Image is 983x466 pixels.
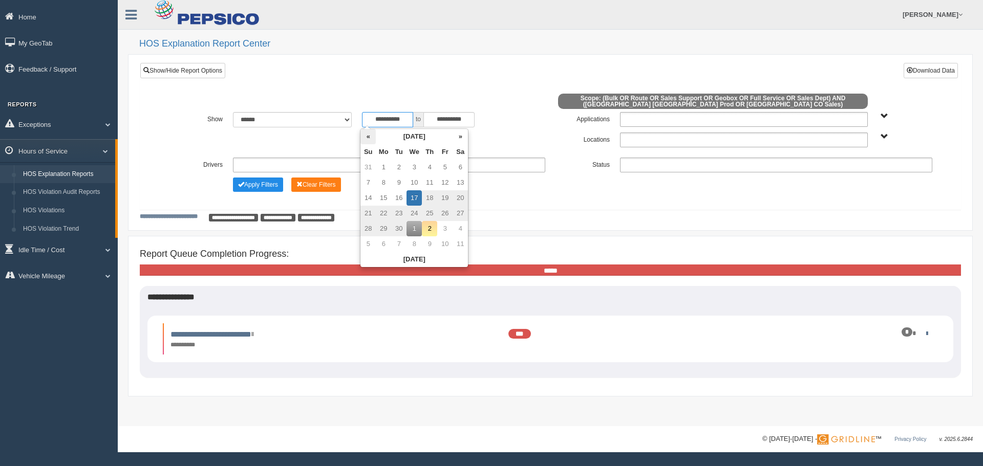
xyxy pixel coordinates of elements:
[422,175,437,190] td: 11
[550,112,615,124] label: Applications
[437,236,453,252] td: 10
[558,94,868,109] span: Scope: (Bulk OR Route OR Sales Support OR Geobox OR Full Service OR Sales Dept) AND ([GEOGRAPHIC_...
[407,160,422,175] td: 3
[376,236,391,252] td: 6
[422,206,437,221] td: 25
[18,183,115,202] a: HOS Violation Audit Reports
[422,221,437,236] td: 2
[233,177,283,192] button: Change Filter Options
[360,129,376,144] th: «
[18,202,115,220] a: HOS Violations
[407,144,422,160] th: We
[376,206,391,221] td: 22
[939,436,973,442] span: v. 2025.6.2844
[453,129,468,144] th: »
[376,129,453,144] th: [DATE]
[407,190,422,206] td: 17
[817,434,875,445] img: Gridline
[163,323,938,354] li: Expand
[453,144,468,160] th: Sa
[762,434,973,445] div: © [DATE]-[DATE] - ™
[437,190,453,206] td: 19
[422,144,437,160] th: Th
[550,158,615,170] label: Status
[437,206,453,221] td: 26
[360,190,376,206] td: 14
[453,175,468,190] td: 13
[407,221,422,236] td: 1
[453,236,468,252] td: 11
[453,221,468,236] td: 4
[407,206,422,221] td: 24
[391,144,407,160] th: Tu
[904,63,958,78] button: Download Data
[376,144,391,160] th: Mo
[360,221,376,236] td: 28
[140,63,225,78] a: Show/Hide Report Options
[453,190,468,206] td: 20
[453,160,468,175] td: 6
[437,221,453,236] td: 3
[376,160,391,175] td: 1
[360,236,376,252] td: 5
[437,175,453,190] td: 12
[422,160,437,175] td: 4
[360,175,376,190] td: 7
[163,158,228,170] label: Drivers
[437,160,453,175] td: 5
[894,436,926,442] a: Privacy Policy
[139,39,973,49] h2: HOS Explanation Report Center
[391,236,407,252] td: 7
[376,175,391,190] td: 8
[391,160,407,175] td: 2
[391,221,407,236] td: 30
[407,175,422,190] td: 10
[163,112,228,124] label: Show
[140,249,961,259] h4: Report Queue Completion Progress:
[391,190,407,206] td: 16
[18,220,115,238] a: HOS Violation Trend
[360,252,468,267] th: [DATE]
[422,236,437,252] td: 9
[376,190,391,206] td: 15
[413,112,423,127] span: to
[360,160,376,175] td: 31
[453,206,468,221] td: 27
[291,177,341,192] button: Change Filter Options
[422,190,437,206] td: 18
[360,206,376,221] td: 21
[360,144,376,160] th: Su
[407,236,422,252] td: 8
[550,132,615,145] label: Locations
[18,165,115,184] a: HOS Explanation Reports
[391,206,407,221] td: 23
[391,175,407,190] td: 9
[437,144,453,160] th: Fr
[376,221,391,236] td: 29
